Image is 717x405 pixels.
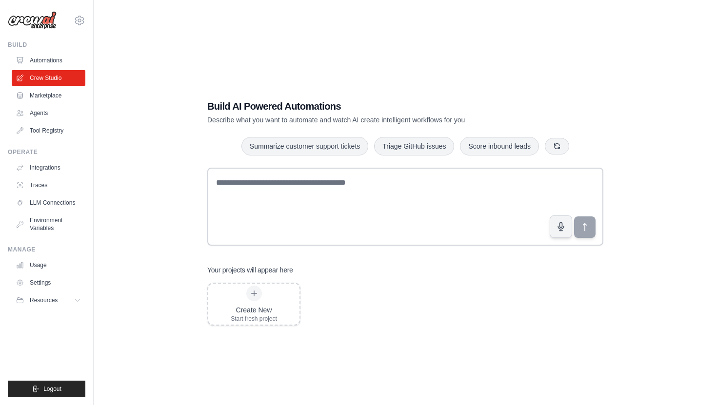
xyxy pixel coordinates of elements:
[12,53,85,68] a: Automations
[545,138,569,154] button: Get new suggestions
[12,123,85,138] a: Tool Registry
[231,315,277,323] div: Start fresh project
[12,177,85,193] a: Traces
[43,385,61,393] span: Logout
[550,215,572,238] button: Click to speak your automation idea
[460,137,539,155] button: Score inbound leads
[8,246,85,253] div: Manage
[8,11,57,30] img: Logo
[207,99,535,113] h1: Build AI Powered Automations
[8,148,85,156] div: Operate
[12,212,85,236] a: Environment Variables
[8,381,85,397] button: Logout
[231,305,277,315] div: Create New
[374,137,454,155] button: Triage GitHub issues
[12,257,85,273] a: Usage
[8,41,85,49] div: Build
[12,105,85,121] a: Agents
[12,88,85,103] a: Marketplace
[207,265,293,275] h3: Your projects will appear here
[12,275,85,290] a: Settings
[12,292,85,308] button: Resources
[12,160,85,175] a: Integrations
[207,115,535,125] p: Describe what you want to automate and watch AI create intelligent workflows for you
[12,195,85,211] a: LLM Connections
[12,70,85,86] a: Crew Studio
[241,137,368,155] button: Summarize customer support tickets
[30,296,58,304] span: Resources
